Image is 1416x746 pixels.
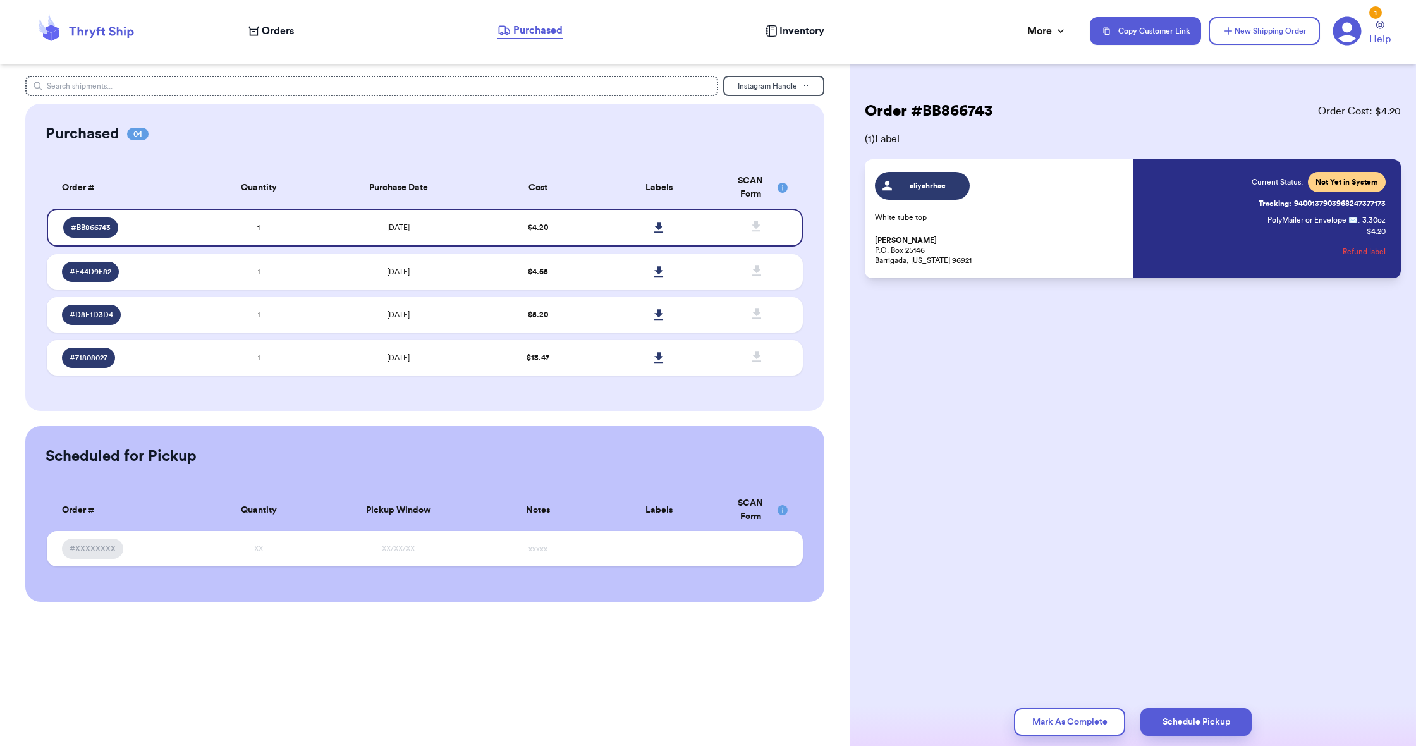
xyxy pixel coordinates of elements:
div: 1 [1369,6,1382,19]
h2: Scheduled for Pickup [46,446,197,467]
span: [DATE] [387,224,410,231]
span: XX [254,545,263,553]
p: White tube top [875,212,1125,223]
span: 1 [257,224,260,231]
p: P.O. Box 25146 Barrigada, [US_STATE] 96921 [875,235,1125,266]
span: Purchased [513,23,563,38]
th: Cost [478,167,599,209]
span: # 71808027 [70,353,107,363]
span: aliyahrhae [898,181,958,191]
span: PolyMailer or Envelope ✉️ [1267,216,1358,224]
a: 1 [1333,16,1362,46]
span: Order Cost: $ 4.20 [1318,104,1401,119]
span: #XXXXXXXX [70,544,116,554]
h2: Purchased [46,124,119,144]
th: Quantity [198,167,319,209]
button: Refund label [1343,238,1386,266]
h2: Order # BB866743 [865,101,992,121]
th: Labels [599,489,719,531]
span: # BB866743 [71,223,111,233]
a: Tracking:9400137903968247377173 [1259,193,1386,214]
span: $ 13.47 [527,354,549,362]
span: Not Yet in System [1315,177,1378,187]
span: $ 4.65 [528,268,548,276]
div: SCAN Form [727,174,788,201]
span: # E44D9F82 [70,267,111,277]
span: 04 [127,128,149,140]
button: Mark As Complete [1014,708,1125,736]
span: [PERSON_NAME] [875,236,937,245]
th: Notes [478,489,599,531]
span: Current Status: [1252,177,1303,187]
span: Tracking: [1259,199,1291,209]
button: Schedule Pickup [1140,708,1252,736]
th: Labels [599,167,719,209]
span: 3.30 oz [1362,215,1386,225]
span: Orders [262,23,294,39]
span: [DATE] [387,354,410,362]
span: : [1358,215,1360,225]
th: Quantity [198,489,319,531]
span: Instagram Handle [738,82,797,90]
input: Search shipments... [25,76,717,96]
button: Copy Customer Link [1090,17,1201,45]
th: Order # [47,167,198,209]
span: - [756,545,759,553]
span: Help [1369,32,1391,47]
th: Order # [47,489,198,531]
span: [DATE] [387,311,410,319]
a: Orders [248,23,294,39]
span: $ 5.20 [528,311,548,319]
a: Inventory [766,23,824,39]
span: Inventory [779,23,824,39]
th: Pickup Window [319,489,478,531]
a: Purchased [497,23,563,39]
span: 1 [257,311,260,319]
span: [DATE] [387,268,410,276]
p: $ 4.20 [1367,226,1386,236]
button: New Shipping Order [1209,17,1320,45]
a: Help [1369,21,1391,47]
div: More [1027,23,1067,39]
span: - [658,545,661,553]
span: 1 [257,268,260,276]
span: $ 4.20 [528,224,548,231]
button: Instagram Handle [723,76,824,96]
span: ( 1 ) Label [865,131,1401,147]
span: XX/XX/XX [382,545,415,553]
span: 1 [257,354,260,362]
span: # D8F1D3D4 [70,310,113,320]
th: Purchase Date [319,167,478,209]
span: xxxxx [528,545,547,553]
div: SCAN Form [727,497,788,523]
